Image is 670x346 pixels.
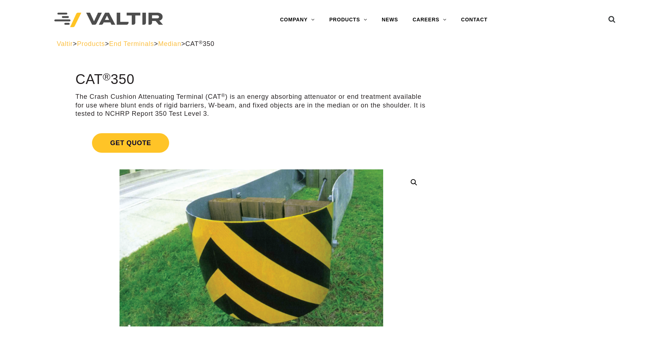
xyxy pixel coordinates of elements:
a: Valtir [57,40,73,47]
h1: CAT 350 [75,72,427,87]
div: > > > > [57,40,614,48]
a: CONTACT [454,13,495,27]
p: The Crash Cushion Attenuating Terminal (CAT ) is an energy absorbing attenuator or end treatment ... [75,93,427,118]
img: Valtir [54,13,163,28]
a: PRODUCTS [322,13,374,27]
a: COMPANY [273,13,322,27]
span: CAT 350 [185,40,214,47]
sup: ® [221,93,225,98]
sup: ® [199,40,203,45]
a: End Terminals [109,40,154,47]
sup: ® [103,71,111,83]
a: Products [77,40,105,47]
a: CAREERS [405,13,454,27]
a: NEWS [374,13,405,27]
a: Get Quote [75,125,427,161]
span: Get Quote [92,133,169,153]
a: Median [158,40,181,47]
